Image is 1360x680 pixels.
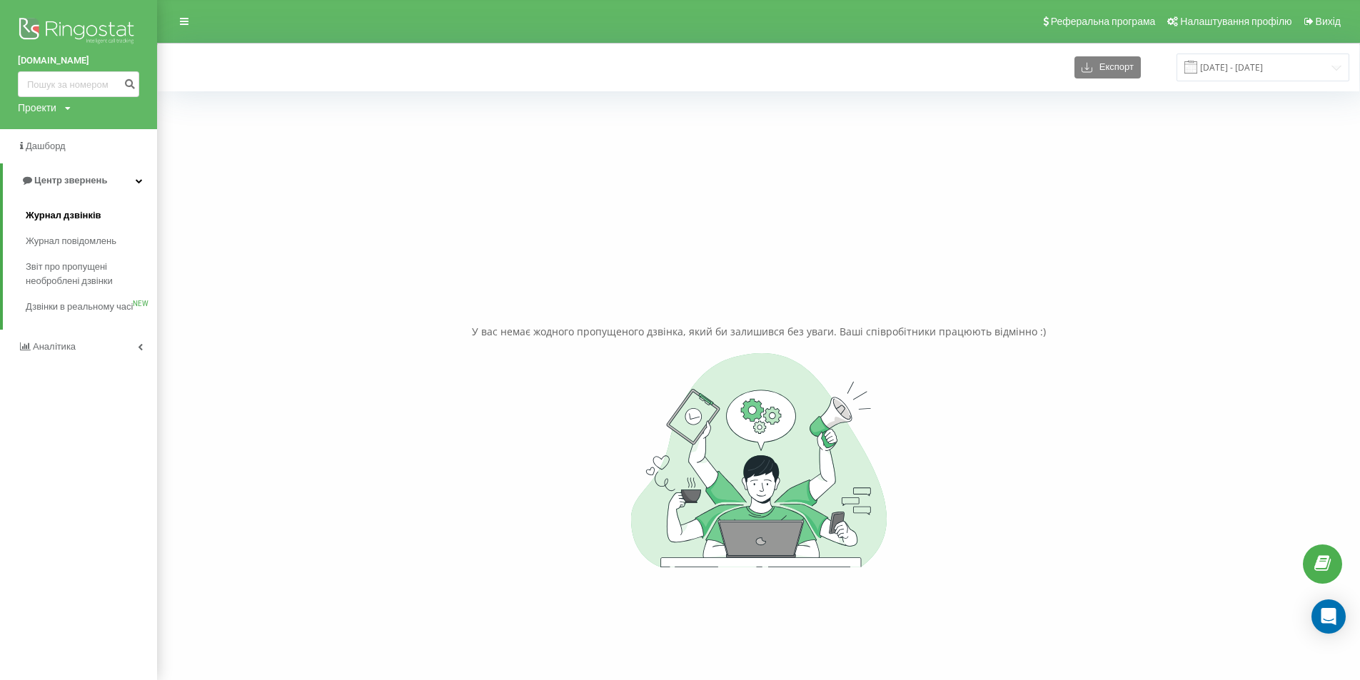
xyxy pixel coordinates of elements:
span: Експорт [1092,62,1134,73]
span: Налаштування профілю [1180,16,1291,27]
span: Звіт про пропущені необроблені дзвінки [26,260,150,288]
a: Журнал дзвінків [26,203,157,228]
a: Журнал повідомлень [26,228,157,254]
span: Дзвінки в реальному часі [26,300,133,314]
button: Експорт [1074,56,1141,78]
span: Реферальна програма [1051,16,1156,27]
img: Ringostat logo [18,14,139,50]
a: [DOMAIN_NAME] [18,54,139,68]
span: Журнал дзвінків [26,208,101,223]
span: Журнал повідомлень [26,234,116,248]
div: Open Intercom Messenger [1311,599,1346,634]
span: Центр звернень [34,175,107,186]
span: Аналiтика [33,341,76,352]
a: Дзвінки в реальному часіNEW [26,294,157,320]
input: Пошук за номером [18,71,139,97]
a: Звіт про пропущені необроблені дзвінки [26,254,157,294]
span: Вихід [1316,16,1341,27]
a: Центр звернень [3,163,157,198]
span: Дашборд [26,141,66,151]
div: Проекти [18,101,56,115]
